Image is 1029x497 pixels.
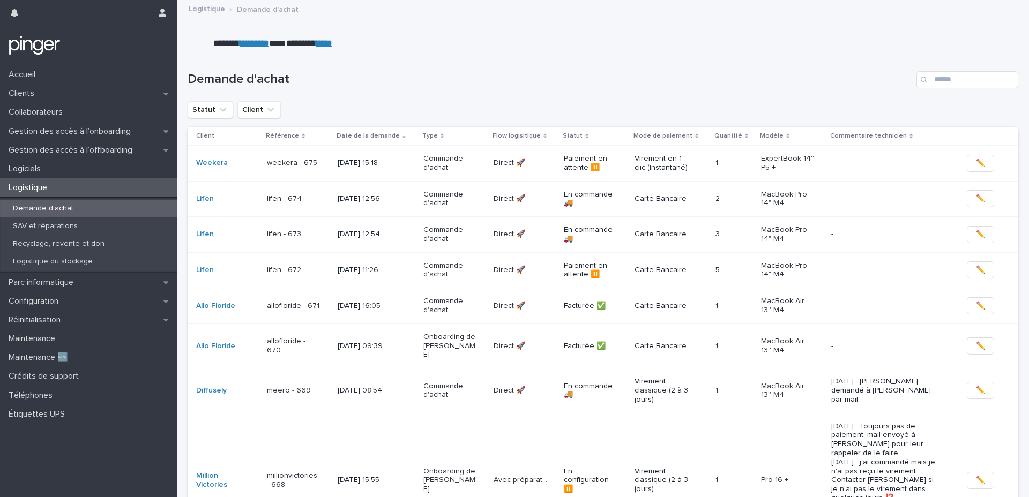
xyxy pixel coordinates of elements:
p: Mode de paiement [633,130,692,142]
p: Direct 🚀 [494,192,527,204]
a: Weekera [196,159,228,168]
p: 1 [715,473,720,485]
span: ✏️ [976,265,985,275]
p: Flow logisitique [493,130,541,142]
input: Search [916,71,1018,88]
p: MacBook Pro 14" M4 [761,225,815,244]
img: mTgBEunGTSyRkCgitkcU [9,35,61,56]
p: Direct 🚀 [494,263,527,275]
p: 5 [715,263,722,275]
p: [DATE] 11:26 [338,266,391,275]
p: Direct 🚀 [494,340,527,351]
p: lifen - 673 [267,230,320,239]
button: ✏️ [967,226,994,243]
button: Statut [188,101,233,118]
p: Carte Bancaire [635,266,688,275]
p: Maintenance [4,334,64,344]
button: Client [237,101,281,118]
p: Commande d'achat [423,190,477,208]
p: MacBook Air 13'' M4 [761,382,815,400]
p: MacBook Air 13'' M4 [761,337,815,355]
p: Facturée ✅ [564,342,617,351]
span: ✏️ [976,475,985,486]
p: Clients [4,88,43,99]
p: En commande 🚚​ [564,190,617,208]
p: Référence [266,130,299,142]
span: ✏️ [976,341,985,351]
p: Demande d'achat [4,204,82,213]
span: ✏️ [976,158,985,169]
tr: Allo Floride allofloride - 670[DATE] 09:39Onboarding de [PERSON_NAME]Direct 🚀Direct 🚀 Facturée ✅C... [188,323,1018,368]
a: Lifen [196,266,214,275]
p: - [831,302,938,311]
p: Paiement en attente ⏸️ [564,261,617,280]
p: Virement en 1 clic (Instantané) [635,154,688,172]
tr: Weekera weekera - 675[DATE] 15:18Commande d'achatDirect 🚀Direct 🚀 Paiement en attente ⏸️Virement ... [188,145,1018,181]
p: MacBook Pro 14" M4 [761,261,815,280]
p: 1 [715,299,720,311]
p: Configuration [4,296,67,306]
button: ✏️ [967,190,994,207]
p: MacBook Air 13'' M4 [761,297,815,315]
p: Logistique [4,183,56,193]
p: Étiquettes UPS [4,409,73,419]
p: Onboarding de [PERSON_NAME] [423,333,477,359]
p: 1 [715,384,720,395]
p: Type [422,130,438,142]
p: Recyclage, revente et don [4,239,113,248]
button: ✏️ [967,261,994,278]
p: Commande d'achat [423,261,477,280]
p: Paiement en attente ⏸️ [564,154,617,172]
tr: Lifen lifen - 672[DATE] 11:26Commande d'achatDirect 🚀Direct 🚀 Paiement en attente ⏸️Carte Bancair... [188,252,1018,288]
p: Commande d'achat [423,382,477,400]
p: Crédits de support [4,371,87,381]
p: allofloride - 670 [267,337,320,355]
span: ✏️ [976,300,985,311]
button: ✏️ [967,382,994,399]
p: Direct 🚀 [494,299,527,311]
a: Million Victories [196,471,250,490]
p: Téléphones [4,390,61,401]
button: ✏️ [967,337,994,355]
p: Réinitialisation [4,315,69,325]
p: allofloride - 671 [267,302,320,311]
h1: Demande d'achat [188,72,912,87]
span: ✏️ [976,385,985,396]
p: 3 [715,228,722,239]
p: [DATE] : [PERSON_NAME] demandé à [PERSON_NAME] par mail [831,377,938,404]
p: ExpertBook 14'' P5 + [761,154,815,172]
p: Carte Bancaire [635,194,688,204]
p: weekera - 675 [267,159,320,168]
p: Client [196,130,214,142]
p: 1 [715,156,720,168]
p: Logistique du stockage [4,257,101,266]
p: Logiciels [4,164,49,174]
p: En configuration ⏸️ [564,467,617,494]
p: Onboarding de [PERSON_NAME] [423,467,477,494]
a: Diffusely [196,386,227,395]
button: ✏️ [967,297,994,314]
p: Commande d'achat [423,154,477,172]
p: [DATE] 16:05 [338,302,391,311]
a: Lifen [196,194,214,204]
p: Collaborateurs [4,107,71,117]
p: Commande d'achat [423,297,477,315]
p: - [831,266,938,275]
p: Carte Bancaire [635,302,688,311]
span: ✏️ [976,193,985,204]
button: ✏️ [967,472,994,489]
p: lifen - 674 [267,194,320,204]
p: Direct 🚀 [494,384,527,395]
p: Parc informatique [4,277,82,288]
p: [DATE] 12:56 [338,194,391,204]
p: Facturée ✅ [564,302,617,311]
a: Allo Floride [196,302,235,311]
p: - [831,194,938,204]
p: Carte Bancaire [635,230,688,239]
p: En commande 🚚​ [564,225,617,244]
p: Carte Bancaire [635,342,688,351]
p: [DATE] 09:39 [338,342,391,351]
p: millionvictories - 668 [267,471,320,490]
p: Modèle [760,130,784,142]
